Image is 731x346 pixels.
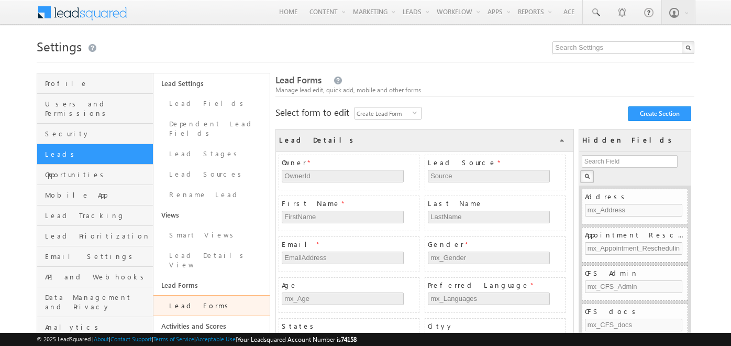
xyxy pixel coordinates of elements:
span: Lead Prioritization [45,231,150,241]
a: Lead Forms [153,295,270,316]
span: Email [282,240,419,249]
a: Email Settings [37,246,153,267]
span: Lead Tracking [45,211,150,220]
div: Select form to edit [275,107,422,117]
span: Mobile App [45,190,150,200]
span: select [413,110,421,115]
a: Lead Fields [153,93,270,114]
a: Opportunities [37,165,153,185]
a: Contact Support [110,336,152,342]
span: Users and Permissions [45,99,150,118]
span: CFS docs [585,307,688,316]
span: Preferred Language [428,280,565,290]
a: Leads [37,144,153,165]
span: Settings [37,38,82,55]
span: First Name [282,199,419,208]
span: CFS Admin [585,268,688,278]
span: Last Name [428,199,565,208]
span: Appointment Rescheduling Date and Time [585,230,688,240]
a: Views [153,205,270,225]
a: Smart Views [153,225,270,245]
img: Search [584,174,590,179]
span: Profile [45,79,150,88]
a: Analytics [37,317,153,338]
span: Data Management and Privacy [45,293,150,311]
span: Analytics [45,322,150,332]
span: Your Leadsquared Account Number is [237,336,357,343]
span: Opportunities [45,170,150,179]
a: Data Management and Privacy [37,287,153,317]
span: Security [45,129,150,138]
input: Search Settings [552,41,694,54]
div: Lead Details [279,133,357,145]
a: Dependent Lead Fields [153,114,270,144]
a: Activities and Scores [153,316,270,336]
a: Lead Details View [153,245,270,275]
a: Terms of Service [153,336,194,342]
a: Acceptable Use [196,336,236,342]
button: Create Section [628,106,691,121]
span: © 2025 LeadSquared | | | | | [37,334,357,344]
a: API and Webhooks [37,267,153,287]
a: Profile [37,73,153,94]
a: Lead Stages [153,144,270,164]
a: Rename Lead [153,185,270,205]
a: Lead Prioritization [37,226,153,246]
span: Gender [428,240,565,249]
a: Mobile App [37,185,153,206]
a: Lead Sources [153,164,270,185]
a: Security [37,124,153,144]
span: Lead Forms [275,74,322,86]
div: Hidden Fields [582,133,675,145]
span: States [282,321,419,331]
a: Lead Settings [153,73,270,93]
span: Lead Source [428,158,565,167]
span: Create Lead Form [355,107,413,119]
div: Manage lead edit, quick add, mobile and other forms [275,85,694,95]
span: 74158 [341,336,357,343]
a: Users and Permissions [37,94,153,124]
span: Owner [282,158,419,167]
input: Search Field [582,155,678,168]
span: Cityy [428,321,565,331]
span: Age [282,280,419,290]
a: About [94,336,109,342]
span: Address [585,192,688,201]
span: Email Settings [45,252,150,261]
a: Lead Forms [153,275,270,295]
a: COLLAPSE [559,137,566,144]
a: Lead Tracking [37,206,153,226]
span: Leads [45,149,150,159]
span: API and Webhooks [45,272,150,282]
